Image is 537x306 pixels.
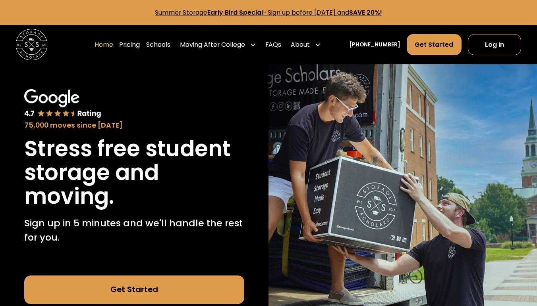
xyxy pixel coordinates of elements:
a: Pricing [119,34,140,55]
a: Home [95,34,113,55]
img: Google 4.7 star rating [24,89,101,119]
a: FAQs [265,34,281,55]
div: 75,000 moves since [DATE] [24,120,244,131]
a: Schools [146,34,170,55]
img: Storage Scholars main logo [16,29,47,60]
div: About [291,40,310,50]
p: Sign up in 5 minutes and we'll handle the rest for you. [24,216,244,244]
a: Get Started [24,275,244,304]
strong: Early Bird Special [207,8,263,17]
strong: SAVE 20%! [349,8,382,17]
div: Moving After College [180,40,245,50]
a: [PHONE_NUMBER] [349,40,400,49]
a: Log In [468,34,521,55]
a: Get Started [407,34,462,55]
h1: Stress free student storage and moving. [24,137,244,208]
a: Summer StorageEarly Bird Special- Sign up before [DATE] andSAVE 20%! [155,8,382,17]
